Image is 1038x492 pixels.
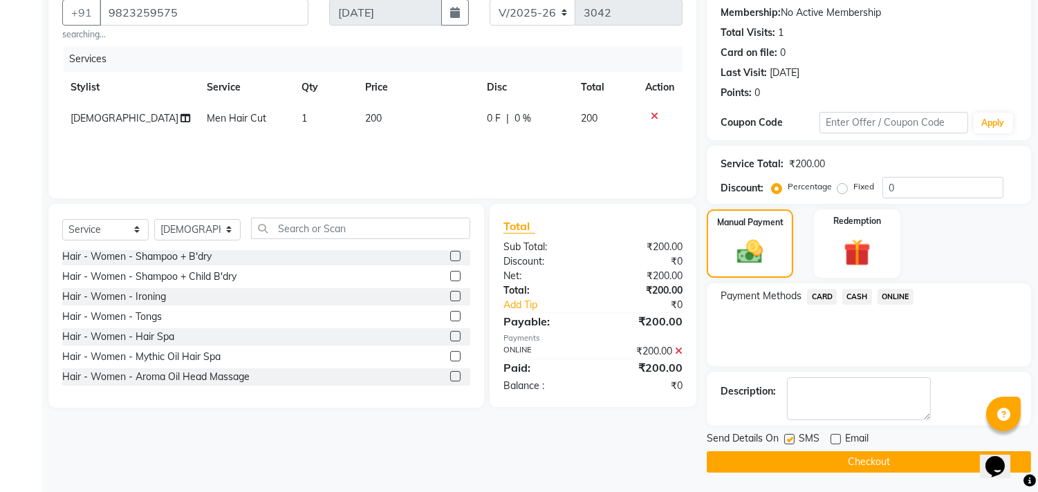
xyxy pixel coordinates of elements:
span: 200 [581,112,597,124]
div: ₹200.00 [593,283,694,298]
div: Last Visit: [721,66,767,80]
div: Payable: [493,313,593,330]
span: Payment Methods [721,289,801,303]
span: ONLINE [878,289,914,305]
input: Enter Offer / Coupon Code [819,112,967,133]
div: ₹0 [593,379,694,393]
span: 1 [302,112,307,124]
div: Discount: [493,254,593,269]
div: No Active Membership [721,6,1017,20]
label: Percentage [788,180,832,193]
button: Apply [974,113,1013,133]
div: ₹200.00 [593,240,694,254]
div: Hair - Women - Shampoo + B'dry [62,249,212,264]
span: Send Details On [707,431,779,448]
div: ₹0 [593,254,694,269]
img: _gift.svg [835,236,879,269]
iframe: chat widget [980,437,1024,478]
span: | [506,111,509,126]
div: Hair - Women - Tongs [62,310,162,324]
div: ₹200.00 [593,269,694,283]
label: Manual Payment [717,216,784,229]
span: Men Hair Cut [207,112,266,124]
div: ₹200.00 [593,313,694,330]
div: 0 [780,46,786,60]
div: Hair - Women - Aroma Oil Head Massage [62,370,250,384]
th: Stylist [62,72,198,103]
div: Services [64,46,693,72]
div: Membership: [721,6,781,20]
div: Points: [721,86,752,100]
div: Card on file: [721,46,777,60]
div: Coupon Code [721,115,819,130]
a: Add Tip [493,298,610,312]
div: ₹0 [610,298,694,312]
div: Sub Total: [493,240,593,254]
div: Service Total: [721,157,784,171]
input: Search or Scan [251,218,470,239]
div: Payments [503,332,683,344]
label: Redemption [833,215,881,227]
div: Discount: [721,181,763,196]
div: Total: [493,283,593,298]
div: Hair - Women - Mythic Oil Hair Spa [62,350,221,364]
div: Hair - Women - Ironing [62,290,166,304]
th: Disc [479,72,573,103]
div: ₹200.00 [593,344,694,359]
div: Balance : [493,379,593,393]
div: Total Visits: [721,26,775,40]
span: 0 F [487,111,501,126]
div: ₹200.00 [789,157,825,171]
th: Action [637,72,683,103]
span: 200 [365,112,382,124]
span: SMS [799,431,819,448]
div: Paid: [493,359,593,376]
label: Fixed [853,180,874,193]
span: 0 % [515,111,531,126]
div: Description: [721,384,776,399]
div: [DATE] [770,66,799,80]
th: Qty [293,72,356,103]
small: searching... [62,28,308,41]
th: Price [357,72,479,103]
button: Checkout [707,451,1031,473]
div: Hair - Women - Shampoo + Child B'dry [62,269,237,284]
span: Total [503,219,535,234]
th: Service [198,72,293,103]
div: Net: [493,269,593,283]
span: CARD [807,289,837,305]
div: ONLINE [493,344,593,359]
div: 1 [778,26,784,40]
th: Total [573,72,637,103]
span: CASH [842,289,872,305]
span: [DEMOGRAPHIC_DATA] [71,112,178,124]
div: Hair - Women - Hair Spa [62,330,174,344]
div: 0 [754,86,760,100]
span: Email [845,431,869,448]
img: _cash.svg [729,237,770,267]
div: ₹200.00 [593,359,694,376]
